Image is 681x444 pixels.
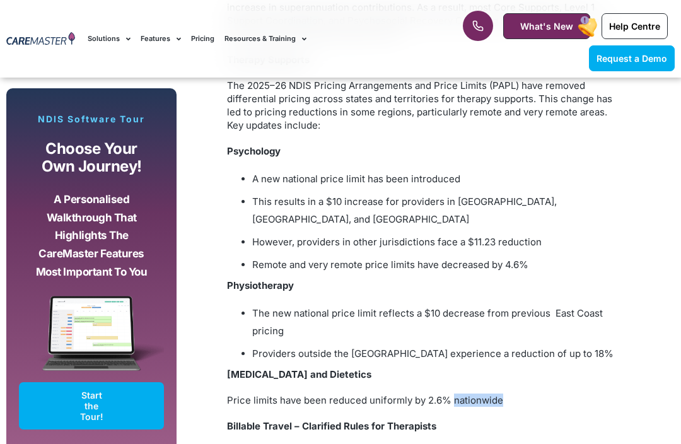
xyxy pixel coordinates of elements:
a: Features [141,18,181,60]
li: This results in a $10 increase for providers in [GEOGRAPHIC_DATA], [GEOGRAPHIC_DATA], and [GEOGRA... [252,193,624,228]
strong: Psychology [227,145,281,157]
a: Start the Tour! [19,382,164,429]
a: Solutions [88,18,131,60]
span: Start the Tour! [77,390,106,422]
li: Providers outside the [GEOGRAPHIC_DATA] experience a reduction of up to 18% [252,345,624,363]
img: CareMaster Logo [6,32,75,47]
a: What's New [503,13,590,39]
li: A new national price limit has been introduced [252,170,624,188]
li: However, providers in other jurisdictions face a $11.23 reduction [252,233,624,251]
span: Help Centre [609,21,660,32]
img: CareMaster Software Mockup on Screen [19,296,164,382]
p: Choose your own journey! [28,140,154,176]
p: A personalised walkthrough that highlights the CareMaster features most important to you [28,190,154,281]
a: Resources & Training [224,18,306,60]
b: [MEDICAL_DATA] and Dietetics [227,368,371,380]
p: Price limits have been reduced uniformly by 2.6% nationwide [227,394,624,407]
li: The new national price limit reflects a $10 decrease from previous East Coast pricing [252,305,624,340]
p: The 2025–26 NDIS Pricing Arrangements and Price Limits (PAPL) have removed differential pricing a... [227,79,624,132]
a: Pricing [191,18,214,60]
a: Help Centre [602,13,668,39]
p: NDIS Software Tour [19,114,164,125]
span: What's New [520,21,573,32]
a: Request a Demo [589,45,675,71]
span: Request a Demo [597,53,667,64]
span: Billable Travel – Clarified Rules for Therapists [227,420,436,432]
b: Physiotherapy [227,279,294,291]
li: Remote and very remote price limits have decreased by 4.6% [252,256,624,274]
nav: Menu [88,18,434,60]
